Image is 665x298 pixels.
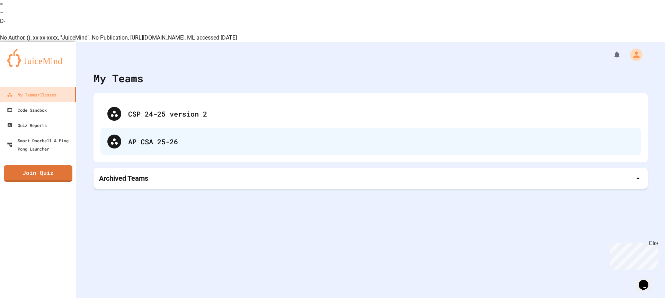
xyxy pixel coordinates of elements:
[100,100,641,128] div: CSP 24-25 version 2
[100,128,641,155] div: AP CSA 25-26
[600,49,623,61] div: My Notifications
[7,106,47,114] div: Code Sandbox
[4,165,72,182] a: Join Quiz
[7,121,47,129] div: Quiz Reports
[623,47,644,63] div: My Account
[7,136,73,153] div: Smart Doorbell & Ping Pong Launcher
[636,270,658,291] iframe: chat widget
[608,240,658,270] iframe: chat widget
[3,3,48,44] div: Chat with us now!Close
[128,136,634,147] div: AP CSA 25-26
[7,91,56,99] div: My Teams/Classes
[99,173,148,183] p: Archived Teams
[128,109,634,119] div: CSP 24-25 version 2
[94,70,143,86] div: My Teams
[7,49,69,67] img: logo-orange.svg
